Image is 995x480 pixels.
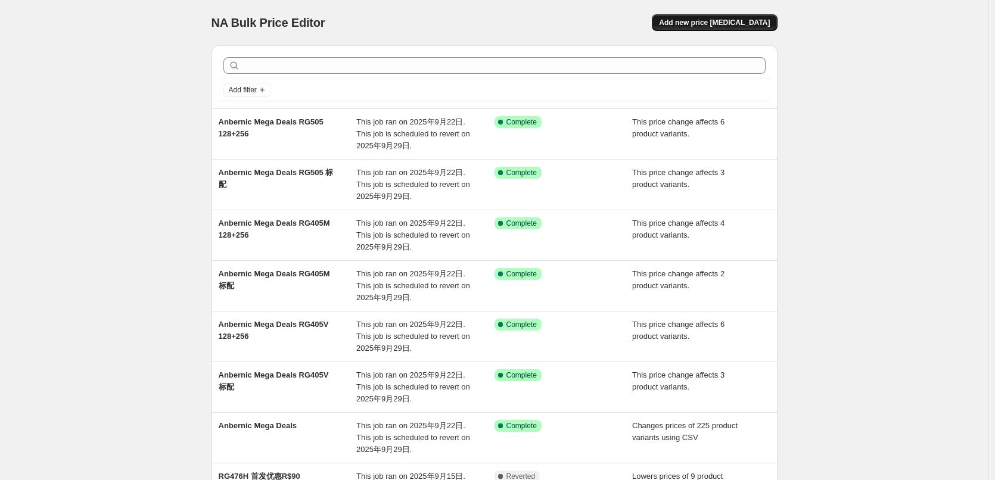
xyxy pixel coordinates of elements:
[506,269,537,279] span: Complete
[632,168,725,189] span: This price change affects 3 product variants.
[506,370,537,380] span: Complete
[356,168,470,201] span: This job ran on 2025年9月22日. This job is scheduled to revert on 2025年9月29日.
[356,421,470,454] span: This job ran on 2025年9月22日. This job is scheduled to revert on 2025年9月29日.
[219,421,297,430] span: Anbernic Mega Deals
[632,269,725,290] span: This price change affects 2 product variants.
[229,85,257,95] span: Add filter
[219,269,330,290] span: Anbernic Mega Deals RG405M 标配
[632,117,725,138] span: This price change affects 6 product variants.
[506,320,537,329] span: Complete
[632,320,725,341] span: This price change affects 6 product variants.
[212,16,325,29] span: NA Bulk Price Editor
[223,83,271,97] button: Add filter
[506,219,537,228] span: Complete
[659,18,770,27] span: Add new price [MEDICAL_DATA]
[506,168,537,177] span: Complete
[632,219,725,239] span: This price change affects 4 product variants.
[356,320,470,353] span: This job ran on 2025年9月22日. This job is scheduled to revert on 2025年9月29日.
[356,370,470,403] span: This job ran on 2025年9月22日. This job is scheduled to revert on 2025年9月29日.
[632,370,725,391] span: This price change affects 3 product variants.
[356,219,470,251] span: This job ran on 2025年9月22日. This job is scheduled to revert on 2025年9月29日.
[356,269,470,302] span: This job ran on 2025年9月22日. This job is scheduled to revert on 2025年9月29日.
[219,320,329,341] span: Anbernic Mega Deals RG405V 128+256
[652,14,777,31] button: Add new price [MEDICAL_DATA]
[506,421,537,431] span: Complete
[356,117,470,150] span: This job ran on 2025年9月22日. This job is scheduled to revert on 2025年9月29日.
[632,421,738,442] span: Changes prices of 225 product variants using CSV
[506,117,537,127] span: Complete
[219,219,330,239] span: Anbernic Mega Deals RG405M 128+256
[219,370,329,391] span: Anbernic Mega Deals RG405V 标配
[219,168,334,189] span: Anbernic Mega Deals RG505 标配
[219,117,324,138] span: Anbernic Mega Deals RG505 128+256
